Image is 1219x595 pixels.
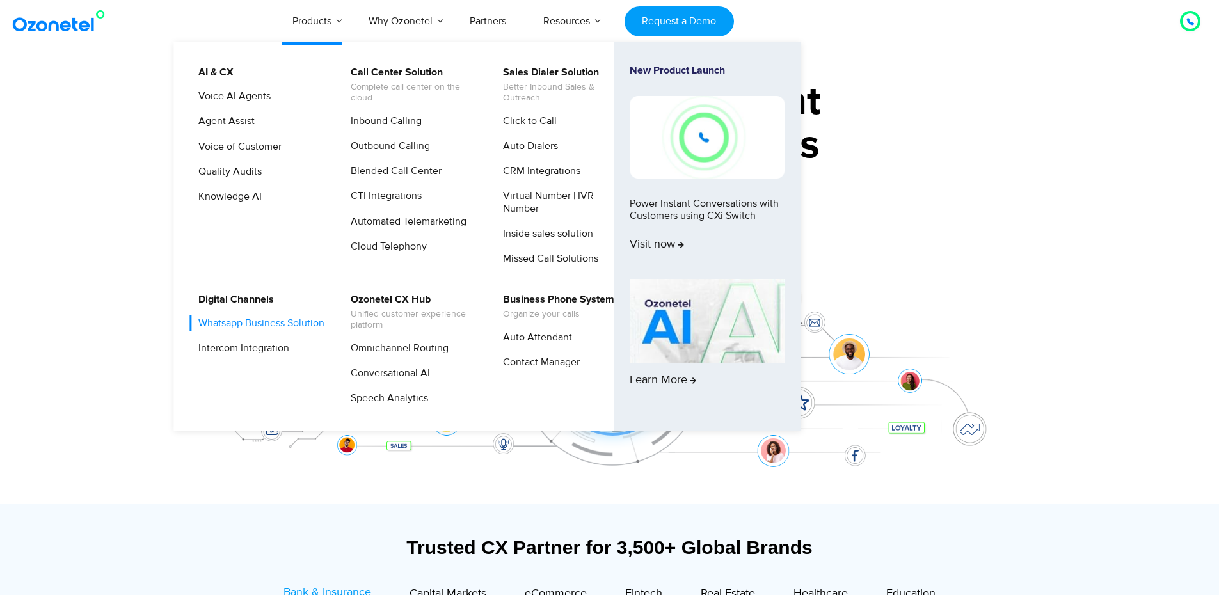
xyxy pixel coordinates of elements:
a: Quality Audits [190,164,264,180]
a: Auto Attendant [495,329,574,345]
a: Ozonetel CX HubUnified customer experience platform [342,292,479,333]
div: Trusted CX Partner for 3,500+ Global Brands [216,536,1003,559]
a: Inbound Calling [342,113,424,129]
a: Sales Dialer SolutionBetter Inbound Sales & Outreach [495,65,631,106]
a: Request a Demo [625,6,734,36]
span: Organize your calls [503,309,614,320]
a: CTI Integrations [342,188,424,204]
a: Inside sales solution [495,226,595,242]
a: Call Center SolutionComplete call center on the cloud [342,65,479,106]
a: Learn More [630,279,785,409]
a: Knowledge AI [190,189,264,205]
a: Click to Call [495,113,559,129]
a: New Product LaunchPower Instant Conversations with Customers using CXi SwitchVisit now [630,65,785,274]
span: Complete call center on the cloud [351,82,477,104]
a: Voice of Customer [190,139,283,155]
a: CRM Integrations [495,163,582,179]
a: Outbound Calling [342,138,432,154]
a: Intercom Integration [190,340,291,356]
a: Digital Channels [190,292,276,308]
img: AI [630,279,785,363]
span: Unified customer experience platform [351,309,477,331]
a: Missed Call Solutions [495,251,600,267]
a: Voice AI Agents [190,88,273,104]
img: New-Project-17.png [630,96,785,178]
a: Whatsapp Business Solution [190,315,326,331]
a: Virtual Number | IVR Number [495,188,631,216]
span: Learn More [630,374,696,388]
a: Auto Dialers [495,138,560,154]
a: Omnichannel Routing [342,340,450,356]
a: Blended Call Center [342,163,443,179]
a: Automated Telemarketing [342,214,468,230]
a: Cloud Telephony [342,239,429,255]
a: AI & CX [190,65,235,81]
span: Better Inbound Sales & Outreach [503,82,629,104]
a: Conversational AI [342,365,432,381]
a: Agent Assist [190,113,257,129]
a: Speech Analytics [342,390,430,406]
span: Visit now [630,238,684,252]
a: Business Phone SystemOrganize your calls [495,292,616,322]
a: Contact Manager [495,354,582,370]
